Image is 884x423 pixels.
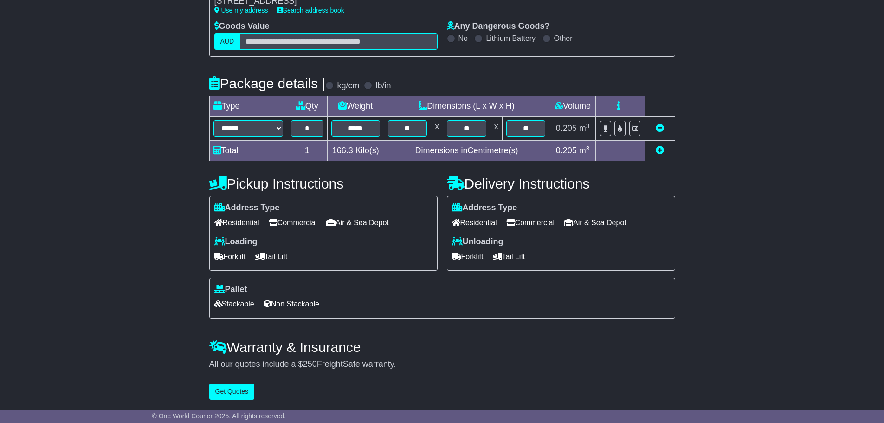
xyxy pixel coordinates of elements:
a: Add new item [656,146,664,155]
label: Any Dangerous Goods? [447,21,550,32]
h4: Package details | [209,76,326,91]
td: x [431,117,443,141]
td: Total [209,141,287,161]
span: Commercial [506,215,555,230]
span: Tail Lift [255,249,288,264]
label: AUD [214,33,240,50]
span: Forklift [452,249,484,264]
sup: 3 [586,123,590,130]
label: Goods Value [214,21,270,32]
span: Commercial [269,215,317,230]
a: Search address book [277,7,344,14]
label: Lithium Battery [486,34,536,43]
label: Loading [214,237,258,247]
span: 0.205 [556,124,577,133]
label: Pallet [214,285,247,295]
label: Address Type [452,203,517,213]
span: m [579,146,590,155]
h4: Warranty & Insurance [209,339,675,355]
span: 250 [303,359,317,369]
td: 1 [287,141,327,161]
h4: Pickup Instructions [209,176,438,191]
button: Get Quotes [209,384,255,400]
span: Residential [452,215,497,230]
span: 0.205 [556,146,577,155]
td: Qty [287,96,327,117]
h4: Delivery Instructions [447,176,675,191]
span: Residential [214,215,259,230]
label: No [458,34,468,43]
span: © One World Courier 2025. All rights reserved. [152,412,286,420]
span: Air & Sea Depot [564,215,626,230]
td: Volume [549,96,596,117]
td: Dimensions in Centimetre(s) [384,141,549,161]
span: Forklift [214,249,246,264]
td: Dimensions (L x W x H) [384,96,549,117]
a: Remove this item [656,124,664,133]
label: lb/in [375,81,391,91]
td: Kilo(s) [327,141,384,161]
sup: 3 [586,145,590,152]
a: Use my address [214,7,268,14]
td: x [490,117,502,141]
label: Other [554,34,573,43]
span: Stackable [214,297,254,311]
span: Air & Sea Depot [326,215,389,230]
span: Non Stackable [264,297,319,311]
div: All our quotes include a $ FreightSafe warranty. [209,359,675,370]
td: Weight [327,96,384,117]
label: Address Type [214,203,280,213]
label: Unloading [452,237,503,247]
td: Type [209,96,287,117]
label: kg/cm [337,81,359,91]
span: m [579,124,590,133]
span: 166.3 [332,146,353,155]
span: Tail Lift [493,249,525,264]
